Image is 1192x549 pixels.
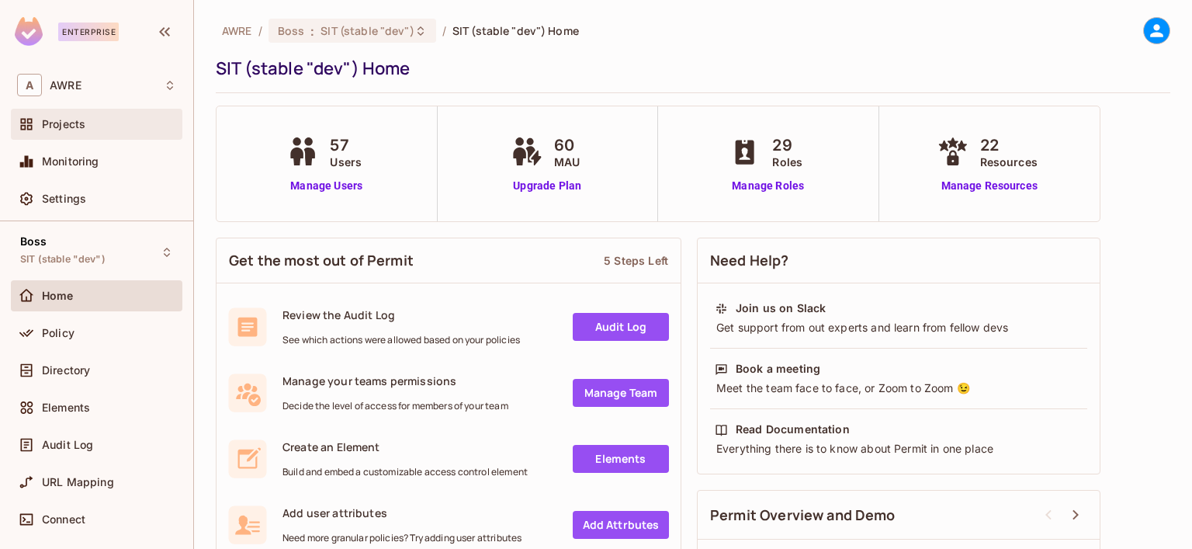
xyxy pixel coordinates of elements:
[278,23,305,38] span: Boss
[726,178,810,194] a: Manage Roles
[934,178,1045,194] a: Manage Resources
[42,327,74,339] span: Policy
[15,17,43,46] img: SReyMgAAAABJRU5ErkJggg==
[330,134,362,157] span: 57
[736,301,826,316] div: Join us on Slack
[42,118,85,130] span: Projects
[42,155,99,168] span: Monitoring
[58,23,119,41] div: Enterprise
[283,178,369,194] a: Manage Users
[573,445,669,473] a: Elements
[508,178,587,194] a: Upgrade Plan
[710,506,896,525] span: Permit Overview and Demo
[321,23,414,38] span: SIT (stable "dev")
[310,25,315,37] span: :
[17,74,42,96] span: A
[282,400,508,412] span: Decide the level of access for members of your team
[282,506,521,520] span: Add user attributes
[20,253,106,266] span: SIT (stable "dev")
[573,313,669,341] a: Audit Log
[282,374,508,388] span: Manage your teams permissions
[20,235,47,248] span: Boss
[772,134,802,157] span: 29
[42,364,90,377] span: Directory
[573,379,669,407] a: Manage Team
[554,154,580,170] span: MAU
[715,441,1083,457] div: Everything there is to know about Permit in one place
[229,251,414,270] span: Get the most out of Permit
[222,23,252,38] span: the active workspace
[772,154,802,170] span: Roles
[442,23,446,38] li: /
[980,134,1038,157] span: 22
[330,154,362,170] span: Users
[715,320,1083,335] div: Get support from out experts and learn from fellow devs
[452,23,579,38] span: SIT (stable "dev") Home
[282,440,528,454] span: Create an Element
[42,476,114,488] span: URL Mapping
[282,466,528,478] span: Build and embed a customizable access control element
[42,290,74,302] span: Home
[282,334,520,346] span: See which actions were allowed based on your policies
[42,193,86,205] span: Settings
[258,23,262,38] li: /
[42,439,93,451] span: Audit Log
[282,308,520,322] span: Review the Audit Log
[604,253,668,268] div: 5 Steps Left
[42,401,90,414] span: Elements
[42,513,85,526] span: Connect
[736,361,820,377] div: Book a meeting
[736,422,850,437] div: Read Documentation
[282,532,521,544] span: Need more granular policies? Try adding user attributes
[216,57,1163,80] div: SIT (stable "dev") Home
[710,251,789,270] span: Need Help?
[50,79,81,92] span: Workspace: AWRE
[980,154,1038,170] span: Resources
[554,134,580,157] span: 60
[573,511,669,539] a: Add Attrbutes
[715,380,1083,396] div: Meet the team face to face, or Zoom to Zoom 😉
